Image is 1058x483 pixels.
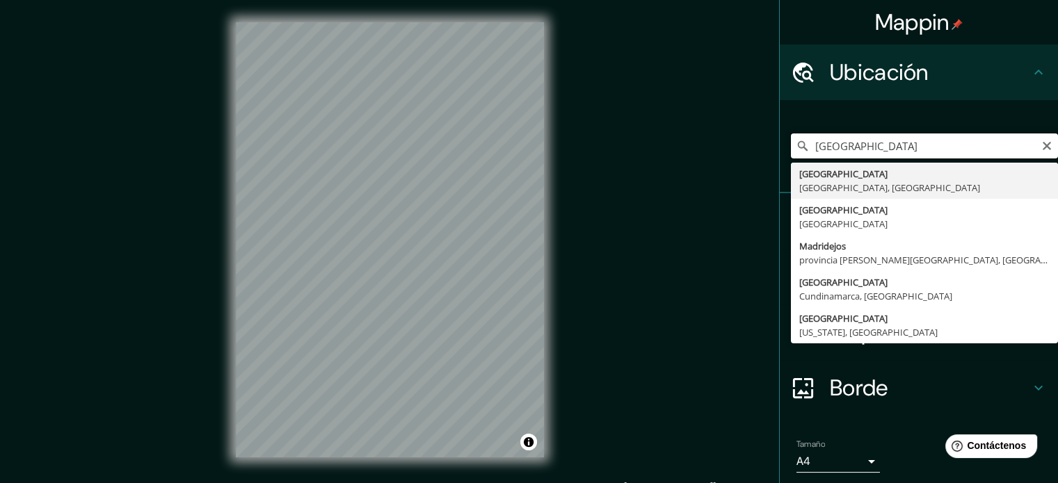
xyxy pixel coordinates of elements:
font: Mappin [875,8,949,37]
font: [GEOGRAPHIC_DATA], [GEOGRAPHIC_DATA] [799,181,980,194]
canvas: Mapa [236,22,544,457]
div: Estilo [780,249,1058,304]
font: Ubicación [830,58,929,87]
button: Claro [1041,138,1052,152]
font: Cundinamarca, [GEOGRAPHIC_DATA] [799,290,952,302]
button: Activar o desactivar atribución [520,434,537,450]
font: [GEOGRAPHIC_DATA] [799,204,888,216]
font: A4 [796,454,810,468]
div: Ubicación [780,44,1058,100]
font: [GEOGRAPHIC_DATA] [799,167,888,180]
font: Madridejos [799,240,846,252]
font: Borde [830,373,888,402]
div: A4 [796,450,880,473]
font: [GEOGRAPHIC_DATA] [799,276,888,288]
font: [GEOGRAPHIC_DATA] [799,218,888,230]
div: Borde [780,360,1058,416]
font: [GEOGRAPHIC_DATA] [799,312,888,325]
img: pin-icon.png [952,19,963,30]
iframe: Lanzador de widgets de ayuda [934,429,1043,468]
font: Tamaño [796,439,825,450]
div: Patas [780,193,1058,249]
input: Elige tu ciudad o zona [791,133,1058,158]
div: Disposición [780,304,1058,360]
font: [US_STATE], [GEOGRAPHIC_DATA] [799,326,938,338]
